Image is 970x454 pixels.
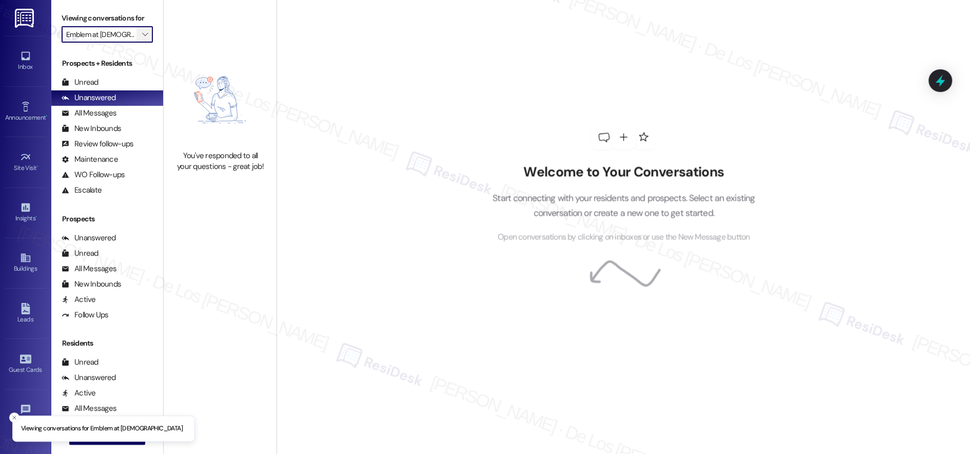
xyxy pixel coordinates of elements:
[62,357,98,368] div: Unread
[62,154,118,165] div: Maintenance
[62,139,133,149] div: Review follow-ups
[142,30,148,39] i: 
[62,233,116,243] div: Unanswered
[477,191,770,220] p: Start connecting with your residents and prospects. Select an existing conversation or create a n...
[62,123,121,134] div: New Inbounds
[62,248,98,259] div: Unread
[62,294,96,305] div: Active
[62,372,116,383] div: Unanswered
[21,424,183,433] p: Viewing conversations for Emblem at [DEMOGRAPHIC_DATA]
[51,214,163,224] div: Prospects
[5,148,46,176] a: Site Visit •
[46,112,47,120] span: •
[175,150,265,173] div: You've responded to all your questions - great job!
[5,249,46,277] a: Buildings
[477,164,770,180] h2: Welcome to Your Conversations
[62,169,125,180] div: WO Follow-ups
[62,10,153,26] label: Viewing conversations for
[9,412,19,423] button: Close toast
[62,92,116,103] div: Unanswered
[66,26,136,43] input: All communities
[5,300,46,328] a: Leads
[62,263,116,274] div: All Messages
[62,279,121,290] div: New Inbounds
[51,58,163,69] div: Prospects + Residents
[5,199,46,226] a: Insights •
[5,350,46,378] a: Guest Cards
[51,338,163,349] div: Residents
[175,54,265,145] img: empty-state
[37,163,38,170] span: •
[62,388,96,399] div: Active
[62,310,109,320] div: Follow Ups
[62,77,98,88] div: Unread
[498,231,749,244] span: Open conversations by clicking on inboxes or use the New Message button
[5,47,46,75] a: Inbox
[62,185,102,196] div: Escalate
[15,9,36,28] img: ResiDesk Logo
[62,403,116,414] div: All Messages
[62,108,116,119] div: All Messages
[35,213,37,220] span: •
[5,401,46,428] a: Templates •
